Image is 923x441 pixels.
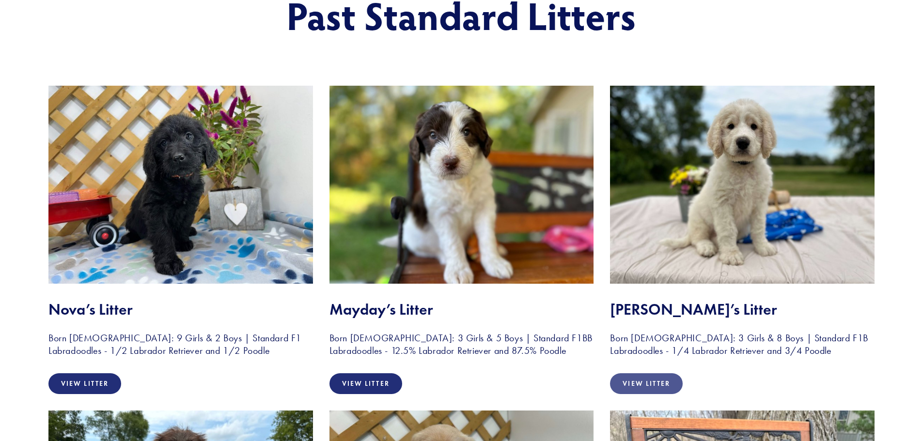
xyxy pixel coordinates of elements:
h3: Born [DEMOGRAPHIC_DATA]: 3 Girls & 8 Boys | Standard F1B Labradoodles - 1/4 Labrador Retriever an... [610,332,875,357]
a: View Litter [329,373,402,394]
a: View Litter [48,373,121,394]
h3: Born [DEMOGRAPHIC_DATA]: 3 Girls & 5 Boys | Standard F1BB Labradoodles - 12.5% Labrador Retriever... [329,332,594,357]
h2: Nova’s Litter [48,300,313,319]
h2: Mayday’s Litter [329,300,594,319]
a: View Litter [610,373,683,394]
h3: Born [DEMOGRAPHIC_DATA]: 9 Girls & 2 Boys | Standard F1 Labradoodles - 1/2 Labrador Retriever and... [48,332,313,357]
h2: [PERSON_NAME]’s Litter [610,300,875,319]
